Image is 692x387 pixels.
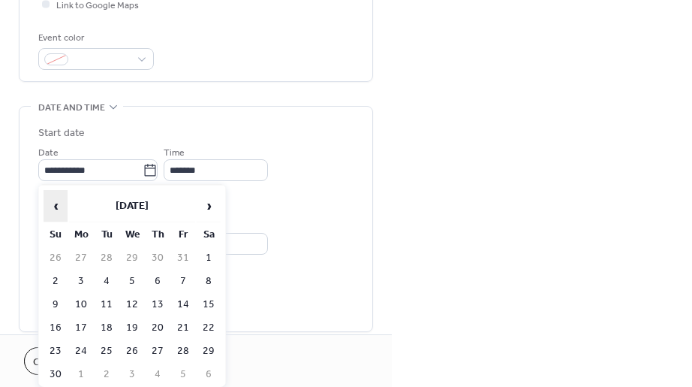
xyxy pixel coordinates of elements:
[171,364,195,385] td: 5
[44,191,67,221] span: ‹
[38,30,151,46] div: Event color
[146,340,170,362] td: 27
[197,271,221,292] td: 8
[171,340,195,362] td: 28
[171,271,195,292] td: 7
[197,224,221,246] th: Sa
[197,294,221,316] td: 15
[171,294,195,316] td: 14
[120,340,144,362] td: 26
[171,317,195,339] td: 21
[38,145,59,161] span: Date
[95,247,119,269] td: 28
[146,364,170,385] td: 4
[146,247,170,269] td: 30
[171,224,195,246] th: Fr
[44,271,68,292] td: 2
[197,364,221,385] td: 6
[44,317,68,339] td: 16
[146,271,170,292] td: 6
[69,364,93,385] td: 1
[120,247,144,269] td: 29
[120,224,144,246] th: We
[69,294,93,316] td: 10
[95,364,119,385] td: 2
[95,340,119,362] td: 25
[69,271,93,292] td: 3
[24,347,82,375] button: Cancel
[69,247,93,269] td: 27
[197,247,221,269] td: 1
[44,247,68,269] td: 26
[164,145,185,161] span: Time
[171,247,195,269] td: 31
[44,340,68,362] td: 23
[146,317,170,339] td: 20
[120,364,144,385] td: 3
[69,224,93,246] th: Mo
[44,224,68,246] th: Su
[95,294,119,316] td: 11
[95,224,119,246] th: Tu
[95,271,119,292] td: 4
[38,125,85,141] div: Start date
[38,100,105,116] span: Date and time
[69,340,93,362] td: 24
[120,317,144,339] td: 19
[146,294,170,316] td: 13
[197,191,220,221] span: ›
[146,224,170,246] th: Th
[69,190,195,222] th: [DATE]
[69,317,93,339] td: 17
[120,294,144,316] td: 12
[33,355,73,370] span: Cancel
[120,271,144,292] td: 5
[95,317,119,339] td: 18
[197,340,221,362] td: 29
[44,364,68,385] td: 30
[197,317,221,339] td: 22
[44,294,68,316] td: 9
